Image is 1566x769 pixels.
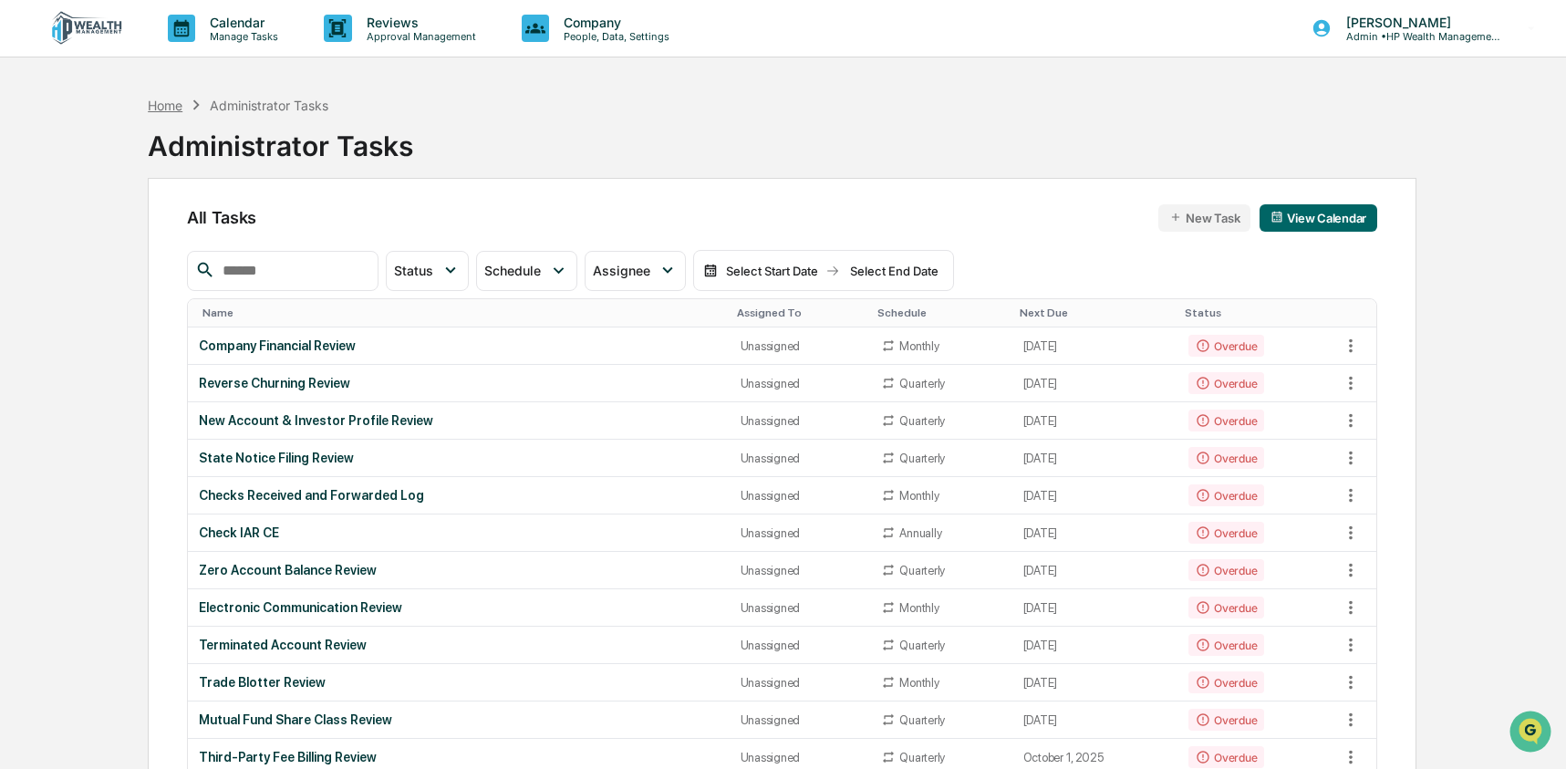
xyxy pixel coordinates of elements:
[1012,477,1177,514] td: [DATE]
[1188,597,1264,618] div: Overdue
[741,489,860,503] div: Unassigned
[18,232,33,246] div: 🖐️
[1188,634,1264,656] div: Overdue
[1012,514,1177,552] td: [DATE]
[1188,522,1264,544] div: Overdue
[1260,204,1377,232] button: View Calendar
[899,377,945,390] div: Quarterly
[741,339,860,353] div: Unassigned
[703,264,718,278] img: calendar
[210,98,328,113] div: Administrator Tasks
[899,339,939,353] div: Monthly
[199,413,719,428] div: New Account & Investor Profile Review
[352,30,485,43] p: Approval Management
[132,232,147,246] div: 🗄️
[18,140,51,172] img: 1746055101610-c473b297-6a78-478c-a979-82029cc54cd1
[1188,559,1264,581] div: Overdue
[1188,484,1264,506] div: Overdue
[1332,30,1501,43] p: Admin • HP Wealth Management, LLC
[352,15,485,30] p: Reviews
[18,266,33,281] div: 🔎
[1185,307,1333,319] div: Toggle SortBy
[44,11,131,46] img: logo
[741,377,860,390] div: Unassigned
[877,307,1004,319] div: Toggle SortBy
[199,488,719,503] div: Checks Received and Forwarded Log
[1012,327,1177,365] td: [DATE]
[741,639,860,652] div: Unassigned
[825,264,840,278] img: arrow right
[899,564,945,577] div: Quarterly
[199,338,719,353] div: Company Financial Review
[199,750,719,764] div: Third-Party Fee Billing Review
[1188,709,1264,731] div: Overdue
[1188,335,1264,357] div: Overdue
[549,15,679,30] p: Company
[36,230,118,248] span: Preclearance
[484,263,541,278] span: Schedule
[741,452,860,465] div: Unassigned
[11,223,125,255] a: 🖐️Preclearance
[394,263,433,278] span: Status
[741,713,860,727] div: Unassigned
[150,230,226,248] span: Attestations
[741,751,860,764] div: Unassigned
[1012,664,1177,701] td: [DATE]
[1188,372,1264,394] div: Overdue
[310,145,332,167] button: Start new chat
[11,257,122,290] a: 🔎Data Lookup
[899,676,939,690] div: Monthly
[129,308,221,323] a: Powered byPylon
[187,208,256,227] span: All Tasks
[899,751,945,764] div: Quarterly
[899,526,941,540] div: Annually
[899,414,945,428] div: Quarterly
[195,15,287,30] p: Calendar
[62,158,231,172] div: We're available if you need us!
[62,140,299,158] div: Start new chat
[1158,204,1250,232] button: New Task
[18,38,332,68] p: How can we help?
[202,307,722,319] div: Toggle SortBy
[199,675,719,690] div: Trade Blotter Review
[199,638,719,652] div: Terminated Account Review
[1012,701,1177,739] td: [DATE]
[737,307,864,319] div: Toggle SortBy
[549,30,679,43] p: People, Data, Settings
[199,600,719,615] div: Electronic Communication Review
[199,525,719,540] div: Check IAR CE
[199,451,719,465] div: State Notice Filing Review
[741,676,860,690] div: Unassigned
[899,713,945,727] div: Quarterly
[1270,211,1283,223] img: calendar
[199,712,719,727] div: Mutual Fund Share Class Review
[195,30,287,43] p: Manage Tasks
[1188,671,1264,693] div: Overdue
[899,452,945,465] div: Quarterly
[1188,746,1264,768] div: Overdue
[741,564,860,577] div: Unassigned
[741,414,860,428] div: Unassigned
[741,601,860,615] div: Unassigned
[1188,410,1264,431] div: Overdue
[1508,709,1557,758] iframe: Open customer support
[1012,402,1177,440] td: [DATE]
[148,98,182,113] div: Home
[1012,440,1177,477] td: [DATE]
[181,309,221,323] span: Pylon
[125,223,233,255] a: 🗄️Attestations
[899,639,945,652] div: Quarterly
[1020,307,1170,319] div: Toggle SortBy
[1012,365,1177,402] td: [DATE]
[36,265,115,283] span: Data Lookup
[899,601,939,615] div: Monthly
[1188,447,1264,469] div: Overdue
[1012,627,1177,664] td: [DATE]
[199,376,719,390] div: Reverse Churning Review
[721,264,822,278] div: Select Start Date
[844,264,944,278] div: Select End Date
[1332,15,1501,30] p: [PERSON_NAME]
[899,489,939,503] div: Monthly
